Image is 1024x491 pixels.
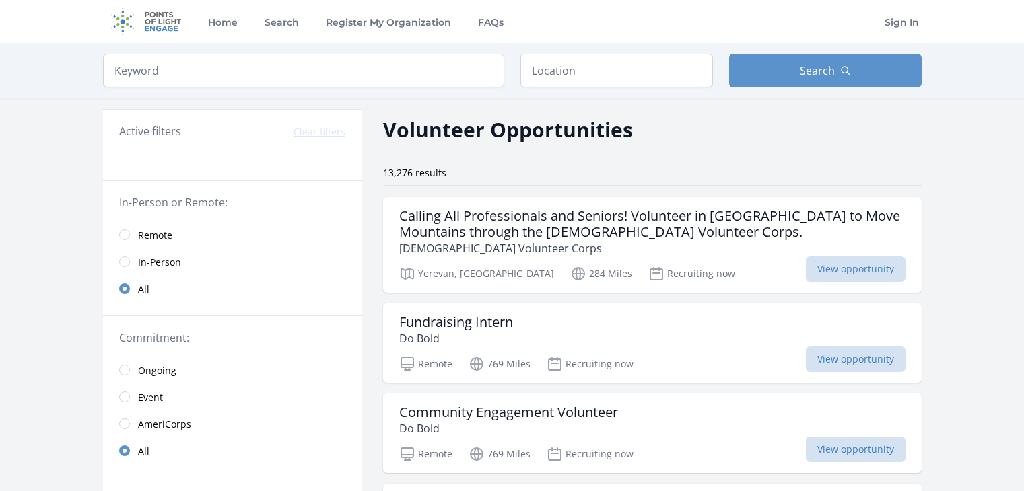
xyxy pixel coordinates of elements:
p: Do Bold [399,420,618,437]
button: Clear filters [294,125,345,139]
h3: Calling All Professionals and Seniors! Volunteer in [GEOGRAPHIC_DATA] to Move Mountains through t... [399,208,906,240]
p: [DEMOGRAPHIC_DATA] Volunteer Corps [399,240,906,256]
span: Ongoing [138,364,176,377]
span: Search [800,63,835,79]
a: Ongoing [103,356,362,383]
span: All [138,445,149,458]
span: AmeriCorps [138,418,191,431]
p: Recruiting now [547,356,634,372]
a: In-Person [103,248,362,275]
span: View opportunity [806,256,906,282]
span: Event [138,391,163,404]
span: In-Person [138,256,181,269]
p: Remote [399,356,452,372]
span: View opportunity [806,437,906,462]
h3: Community Engagement Volunteer [399,404,618,420]
h3: Active filters [119,123,181,139]
p: Recruiting now [547,446,634,462]
p: 769 Miles [469,356,531,372]
p: Yerevan, [GEOGRAPHIC_DATA] [399,266,554,282]
p: 284 Miles [570,266,632,282]
a: AmeriCorps [103,410,362,437]
a: Remote [103,221,362,248]
input: Location [520,54,713,87]
span: All [138,282,149,296]
a: Fundraising Intern Do Bold Remote 769 Miles Recruiting now View opportunity [383,303,922,383]
p: 769 Miles [469,446,531,462]
span: 13,276 results [383,166,446,179]
legend: Commitment: [119,330,345,346]
a: Community Engagement Volunteer Do Bold Remote 769 Miles Recruiting now View opportunity [383,393,922,473]
span: Remote [138,229,172,242]
p: Remote [399,446,452,462]
legend: In-Person or Remote: [119,194,345,211]
a: All [103,437,362,464]
p: Recruiting now [648,266,735,282]
input: Keyword [103,54,504,87]
a: All [103,275,362,302]
a: Event [103,383,362,410]
p: Do Bold [399,330,513,346]
button: Search [729,54,922,87]
h2: Volunteer Opportunities [383,114,633,145]
span: View opportunity [806,346,906,372]
h3: Fundraising Intern [399,314,513,330]
a: Calling All Professionals and Seniors! Volunteer in [GEOGRAPHIC_DATA] to Move Mountains through t... [383,197,922,293]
